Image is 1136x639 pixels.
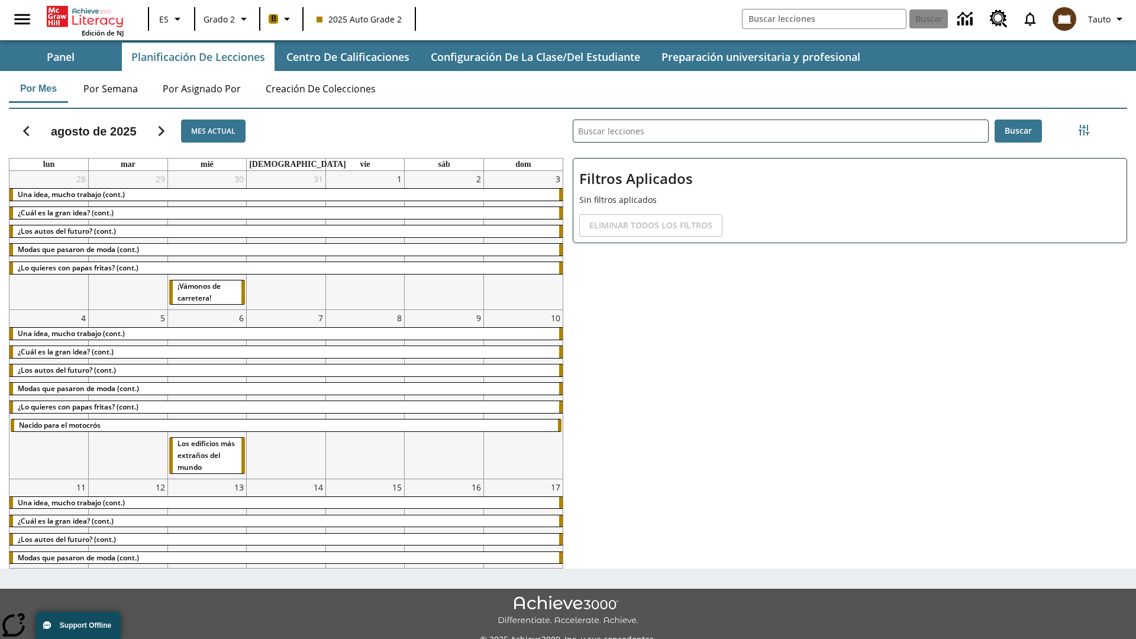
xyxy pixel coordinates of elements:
[995,120,1042,143] button: Buscar
[311,479,325,495] a: 14 de agosto de 2025
[579,193,1121,206] p: Sin filtros aplicados
[177,438,235,472] span: Los edificios más extraños del mundo
[18,189,125,199] span: Una idea, mucho trabajo (cont.)
[405,309,484,479] td: 9 de agosto de 2025
[316,310,325,326] a: 7 de agosto de 2025
[79,310,88,326] a: 4 de agosto de 2025
[18,498,125,508] span: Una idea, mucho trabajo (cont.)
[573,120,988,142] input: Buscar lecciones
[89,479,168,618] td: 12 de agosto de 2025
[652,43,870,71] button: Preparación universitaria y profesional
[232,479,246,495] a: 13 de agosto de 2025
[247,309,326,479] td: 7 de agosto de 2025
[474,310,483,326] a: 9 de agosto de 2025
[41,159,57,170] a: lunes
[9,328,563,340] div: Una idea, mucho trabajo (cont.)
[18,208,114,218] span: ¿Cuál es la gran idea? (cont.)
[82,28,124,37] span: Edición de NJ
[9,207,563,219] div: ¿Cuál es la gran idea? (cont.)
[199,8,256,30] button: Grado: Grado 2, Elige un grado
[390,479,404,495] a: 15 de agosto de 2025
[9,171,89,309] td: 28 de julio de 2025
[18,244,139,254] span: Modas que pasaron de moda (cont.)
[18,263,138,273] span: ¿Lo quieres con papas fritas? (cont.)
[9,189,563,201] div: Una idea, mucho trabajo (cont.)
[405,479,484,618] td: 16 de agosto de 2025
[177,281,221,303] span: ¡Vámonos de carretera!
[51,124,137,138] h2: agosto de 2025
[513,159,533,170] a: domingo
[9,515,563,527] div: ¿Cuál es la gran idea? (cont.)
[264,8,299,30] button: Boost El color de la clase es anaranjado claro. Cambiar el color de la clase.
[548,479,563,495] a: 17 de agosto de 2025
[405,171,484,309] td: 2 de agosto de 2025
[181,120,246,143] button: Mes actual
[167,171,247,309] td: 30 de julio de 2025
[1072,118,1096,142] button: Menú lateral de filtros
[1,43,120,71] button: Panel
[169,280,246,304] div: ¡Vámonos de carretera!
[11,116,41,146] button: Regresar
[47,4,124,37] div: Portada
[9,262,563,274] div: ¿Lo quieres con papas fritas? (cont.)
[498,596,638,626] img: Achieve3000 Differentiate Accelerate Achieve
[18,383,139,393] span: Modas que pasaron de moda (cont.)
[9,497,563,509] div: Una idea, mucho trabajo (cont.)
[9,225,563,237] div: ¿Los autos del futuro? (cont.)
[247,171,326,309] td: 31 de julio de 2025
[167,309,247,479] td: 6 de agosto de 2025
[256,75,385,103] button: Creación de colecciones
[421,43,650,71] button: Configuración de la clase/del estudiante
[1045,4,1083,34] button: Escoja un nuevo avatar
[1088,13,1111,25] span: Tauto
[159,13,169,25] span: ES
[9,364,563,376] div: ¿Los autos del futuro? (cont.)
[983,3,1015,35] a: Centro de recursos, Se abrirá en una pestaña nueva.
[483,171,563,309] td: 3 de agosto de 2025
[573,158,1127,243] div: Filtros Aplicados
[60,621,111,630] span: Support Offline
[950,3,983,35] a: Centro de información
[9,75,68,103] button: Por mes
[9,534,563,546] div: ¿Los autos del futuro? (cont.)
[9,309,89,479] td: 4 de agosto de 2025
[317,13,402,25] span: 2025 Auto Grade 2
[474,171,483,187] a: 2 de agosto de 2025
[483,479,563,618] td: 17 de agosto de 2025
[1083,8,1131,30] button: Perfil/Configuración
[1015,4,1045,34] a: Notificaciones
[5,2,40,37] button: Abrir el menú lateral
[18,534,116,544] span: ¿Los autos del futuro? (cont.)
[579,164,1121,193] h2: Filtros Aplicados
[271,11,276,26] span: B
[18,516,114,526] span: ¿Cuál es la gran idea? (cont.)
[118,159,138,170] a: martes
[74,171,88,187] a: 28 de julio de 2025
[1053,7,1076,31] img: avatar image
[19,420,101,430] span: Nacido para el motocrós
[18,226,116,236] span: ¿Los autos del futuro? (cont.)
[247,479,326,618] td: 14 de agosto de 2025
[153,171,167,187] a: 29 de julio de 2025
[435,159,452,170] a: sábado
[395,310,404,326] a: 8 de agosto de 2025
[153,8,191,30] button: Lenguaje: ES, Selecciona un idioma
[198,159,216,170] a: miércoles
[743,9,906,28] input: Buscar campo
[469,479,483,495] a: 16 de agosto de 2025
[553,171,563,187] a: 3 de agosto de 2025
[18,328,125,338] span: Una idea, mucho trabajo (cont.)
[167,479,247,618] td: 13 de agosto de 2025
[237,310,246,326] a: 6 de agosto de 2025
[158,310,167,326] a: 5 de agosto de 2025
[9,479,89,618] td: 11 de agosto de 2025
[18,365,116,375] span: ¿Los autos del futuro? (cont.)
[153,75,250,103] button: Por asignado por
[89,309,168,479] td: 5 de agosto de 2025
[89,171,168,309] td: 29 de julio de 2025
[169,438,246,473] div: Los edificios más extraños del mundo
[153,479,167,495] a: 12 de agosto de 2025
[9,383,563,395] div: Modas que pasaron de moda (cont.)
[395,171,404,187] a: 1 de agosto de 2025
[9,244,563,256] div: Modas que pasaron de moda (cont.)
